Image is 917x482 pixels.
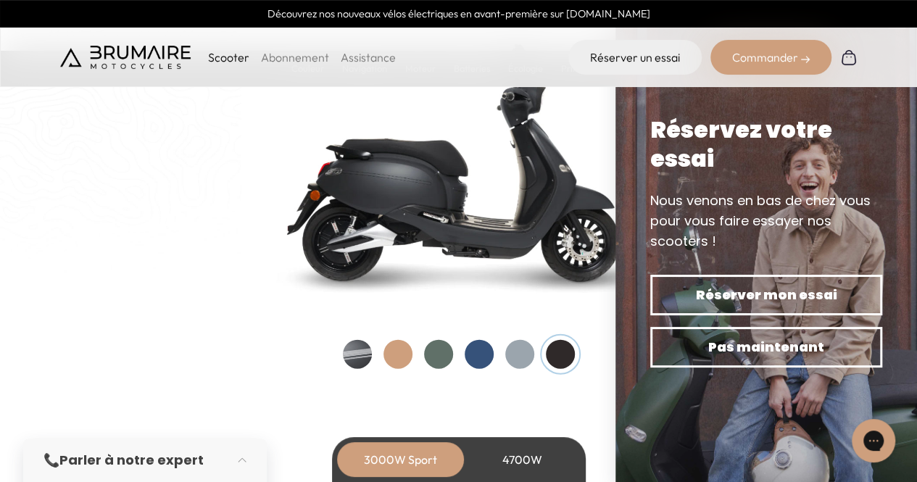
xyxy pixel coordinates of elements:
[208,49,249,66] p: Scooter
[341,50,396,65] a: Assistance
[465,442,581,477] div: 4700W
[710,40,831,75] div: Commander
[60,46,191,69] img: Brumaire Motocycles
[261,50,329,65] a: Abonnement
[343,442,459,477] div: 3000W Sport
[840,49,858,66] img: Panier
[845,414,903,468] iframe: Gorgias live chat messenger
[801,55,810,64] img: right-arrow-2.png
[568,40,702,75] a: Réserver un essai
